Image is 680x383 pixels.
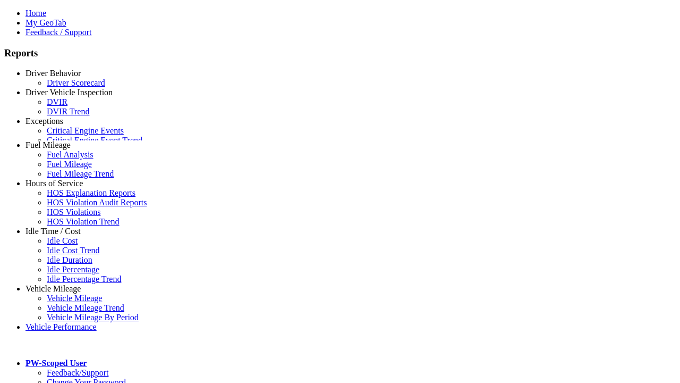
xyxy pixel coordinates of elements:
a: DVIR Trend [47,107,89,116]
a: HOS Violation Audit Reports [47,198,147,207]
a: Critical Engine Event Trend [47,136,142,145]
a: Idle Cost [47,236,78,245]
a: Fuel Mileage [47,160,92,169]
a: Vehicle Mileage By Period [47,313,139,322]
a: HOS Violation Trend [47,217,120,226]
a: My GeoTab [25,18,66,27]
a: Idle Duration [47,255,92,264]
a: Driver Vehicle Inspection [25,88,113,97]
h3: Reports [4,47,676,59]
a: Idle Cost Trend [47,246,100,255]
a: DVIR [47,97,67,106]
a: HOS Violations [47,207,100,217]
a: Exceptions [25,116,63,126]
a: Vehicle Performance [25,322,97,331]
a: Fuel Mileage Trend [47,169,114,178]
a: PW-Scoped User [25,359,87,368]
a: Fuel Analysis [47,150,93,159]
a: Idle Percentage [47,265,99,274]
a: HOS Explanation Reports [47,188,135,197]
a: Fuel Mileage [25,140,71,149]
a: Feedback / Support [25,28,91,37]
a: Idle Time / Cost [25,227,81,236]
a: Vehicle Mileage Trend [47,303,124,312]
a: Home [25,9,46,18]
a: Vehicle Mileage [47,294,102,303]
a: Hours of Service [25,179,83,188]
a: Idle Percentage Trend [47,274,121,284]
a: Feedback/Support [47,368,108,377]
a: Critical Engine Events [47,126,124,135]
a: Vehicle Mileage [25,284,81,293]
a: Driver Behavior [25,69,81,78]
a: Driver Scorecard [47,78,105,87]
